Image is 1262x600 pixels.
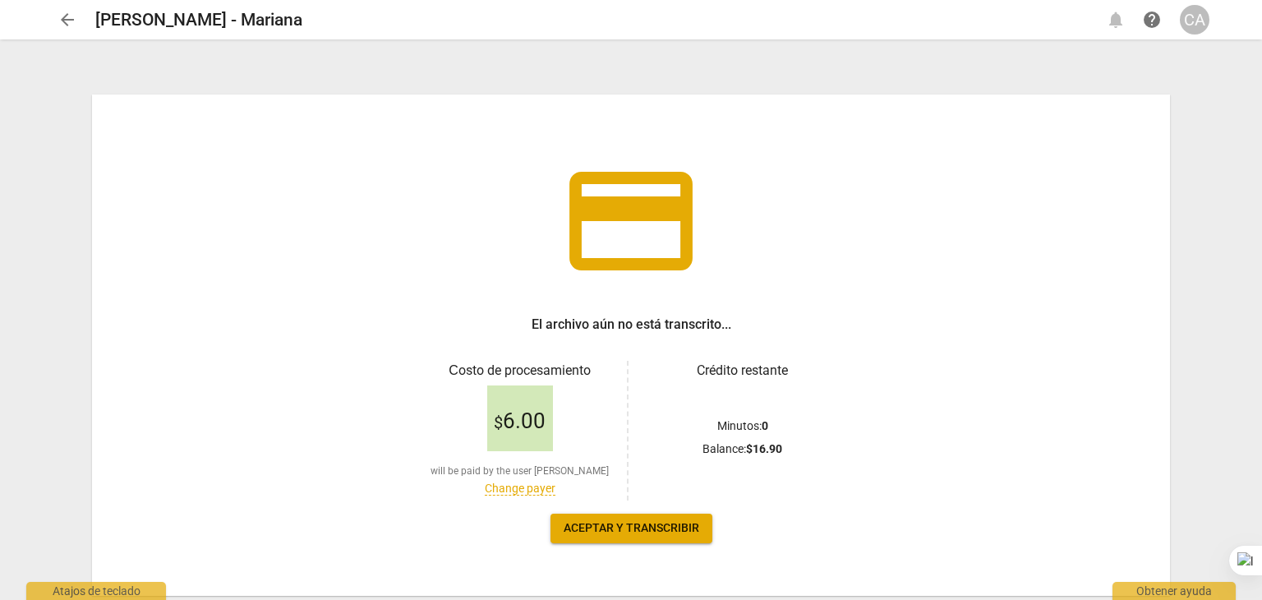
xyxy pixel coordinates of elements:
span: arrow_back [58,10,77,30]
button: Aceptar y transcribir [550,514,712,543]
p: Balance : [702,441,782,458]
b: $ 16.90 [746,442,782,455]
a: Change payer [485,482,555,496]
div: Obtener ayuda [1112,582,1236,600]
span: Aceptar y transcribir [564,520,699,537]
h2: [PERSON_NAME] - Mariana [95,10,302,30]
span: credit_card [557,147,705,295]
b: 0 [762,419,768,432]
h3: Crédito restante [648,361,836,381]
div: Atajos de teclado [26,582,166,600]
p: Minutos : [717,418,768,435]
button: CA [1180,5,1209,35]
a: Obtener ayuda [1137,5,1167,35]
span: 6.00 [494,409,546,434]
span: help [1142,10,1162,30]
span: $ [494,413,503,432]
h3: Сosto de procesamiento [426,361,614,381]
span: will be paid by the user [PERSON_NAME] [431,464,609,478]
h3: El archivo aún no está transcrito... [532,315,731,335]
